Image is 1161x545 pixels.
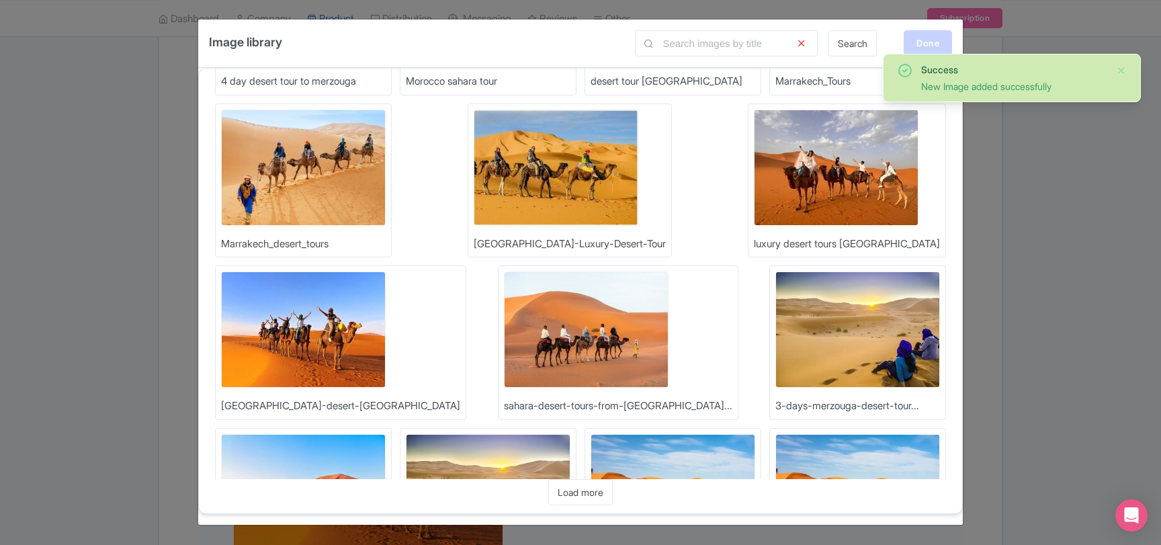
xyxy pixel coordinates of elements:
div: [GEOGRAPHIC_DATA]-desert-[GEOGRAPHIC_DATA] [221,399,460,414]
img: vogrfegsevuzfq3p23vc.jpg [504,271,669,388]
div: Open Intercom Messenger [1115,499,1148,532]
button: Close [1116,62,1127,79]
div: Done [904,30,952,56]
div: desert tour [GEOGRAPHIC_DATA] [591,74,742,89]
div: 4 day desert tour to merzouga [221,74,356,89]
a: Search [828,30,877,56]
img: kc6zcnpxu71ko5wy1tvv.jpg [221,271,386,388]
div: Marrakech_Tours [775,74,851,89]
img: tu1zorfq1zbrvlnrw6bb.jpg [754,110,918,226]
div: New Image added successfully [921,79,1105,93]
div: Success [921,62,1105,77]
img: sohw3x6fuowyahhkoarj.jpg [775,271,940,388]
div: luxury desert tours [GEOGRAPHIC_DATA] [754,237,940,252]
input: Search images by title [635,30,818,56]
div: Marrakech_desert_tours [221,237,329,252]
h4: Image library [209,30,282,54]
img: hsxzai8mvqcijfrvdtfm.jpg [221,110,386,226]
div: 3-days-merzouga-desert-tour... [775,399,919,414]
div: Morocco sahara tour [406,74,497,89]
img: ajvnoqsltmy3lvmt8xm2.jpg [474,110,638,226]
a: Load more [548,479,613,505]
div: sahara-desert-tours-from-[GEOGRAPHIC_DATA]... [504,399,732,414]
div: [GEOGRAPHIC_DATA]-Luxury-Desert-Tour [474,237,666,252]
